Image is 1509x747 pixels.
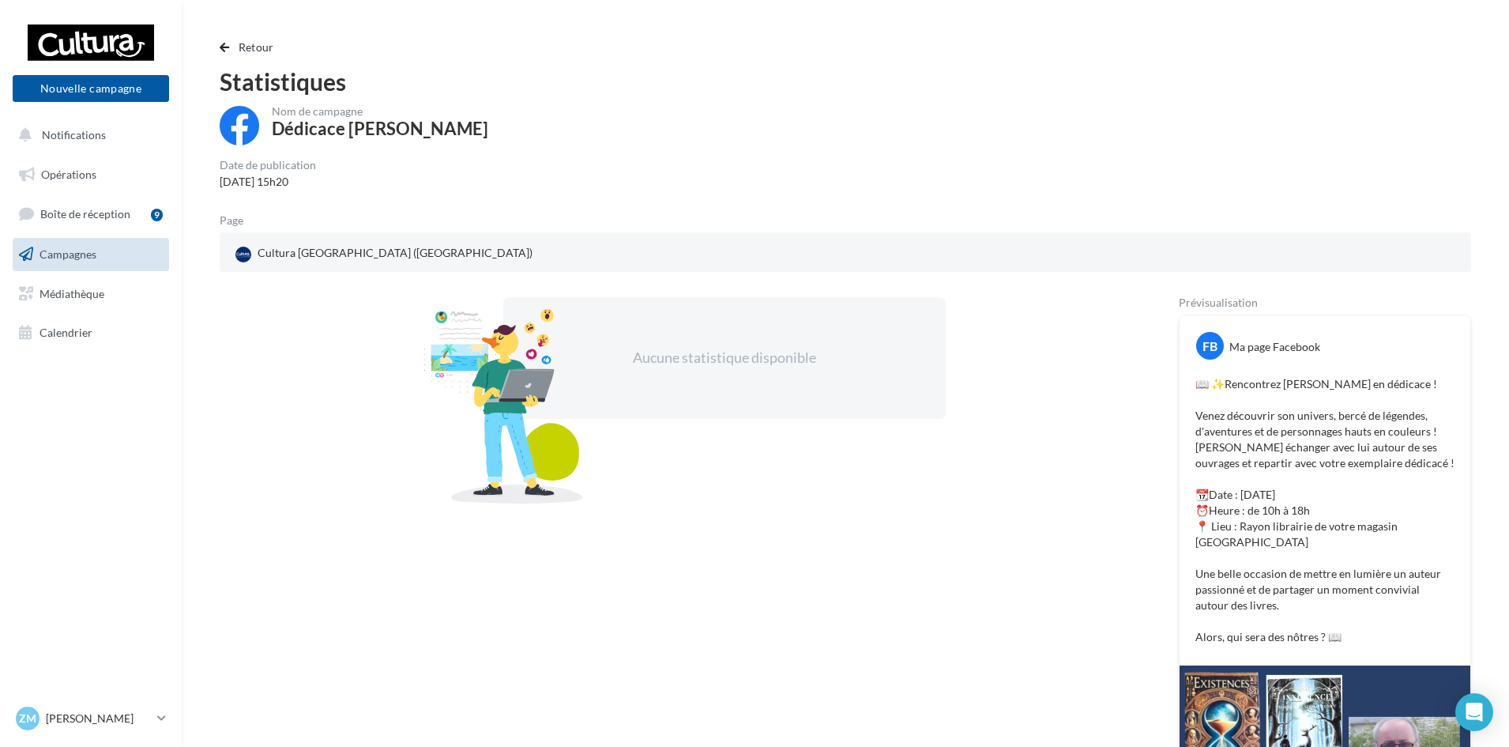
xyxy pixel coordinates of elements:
[232,242,536,266] div: Cultura [GEOGRAPHIC_DATA] ([GEOGRAPHIC_DATA])
[220,174,316,190] div: [DATE] 15h20
[554,348,895,368] div: Aucune statistique disponible
[40,207,130,221] span: Boîte de réception
[13,75,169,102] button: Nouvelle campagne
[41,168,96,181] span: Opérations
[1455,693,1493,731] div: Open Intercom Messenger
[220,215,256,226] div: Page
[272,106,488,117] div: Nom de campagne
[40,286,104,300] span: Médiathèque
[19,711,36,726] span: ZM
[9,316,172,349] a: Calendrier
[220,70,1471,93] div: Statistiques
[40,247,96,261] span: Campagnes
[42,128,106,141] span: Notifications
[220,38,280,57] button: Retour
[239,40,274,54] span: Retour
[46,711,151,726] p: [PERSON_NAME]
[9,238,172,271] a: Campagnes
[1179,297,1471,308] div: Prévisualisation
[220,160,316,171] div: Date de publication
[272,120,488,138] div: Dédicace [PERSON_NAME]
[13,704,169,734] a: ZM [PERSON_NAME]
[1196,332,1224,360] div: FB
[40,326,92,339] span: Calendrier
[9,277,172,311] a: Médiathèque
[151,209,163,221] div: 9
[9,158,172,191] a: Opérations
[1195,376,1454,645] p: 📖 ✨Rencontrez [PERSON_NAME] en dédicace ! Venez découvrir son univers, bercé de légendes, d'avent...
[9,119,166,152] button: Notifications
[9,197,172,231] a: Boîte de réception9
[232,242,641,266] a: Cultura [GEOGRAPHIC_DATA] ([GEOGRAPHIC_DATA])
[1229,339,1320,355] div: Ma page Facebook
